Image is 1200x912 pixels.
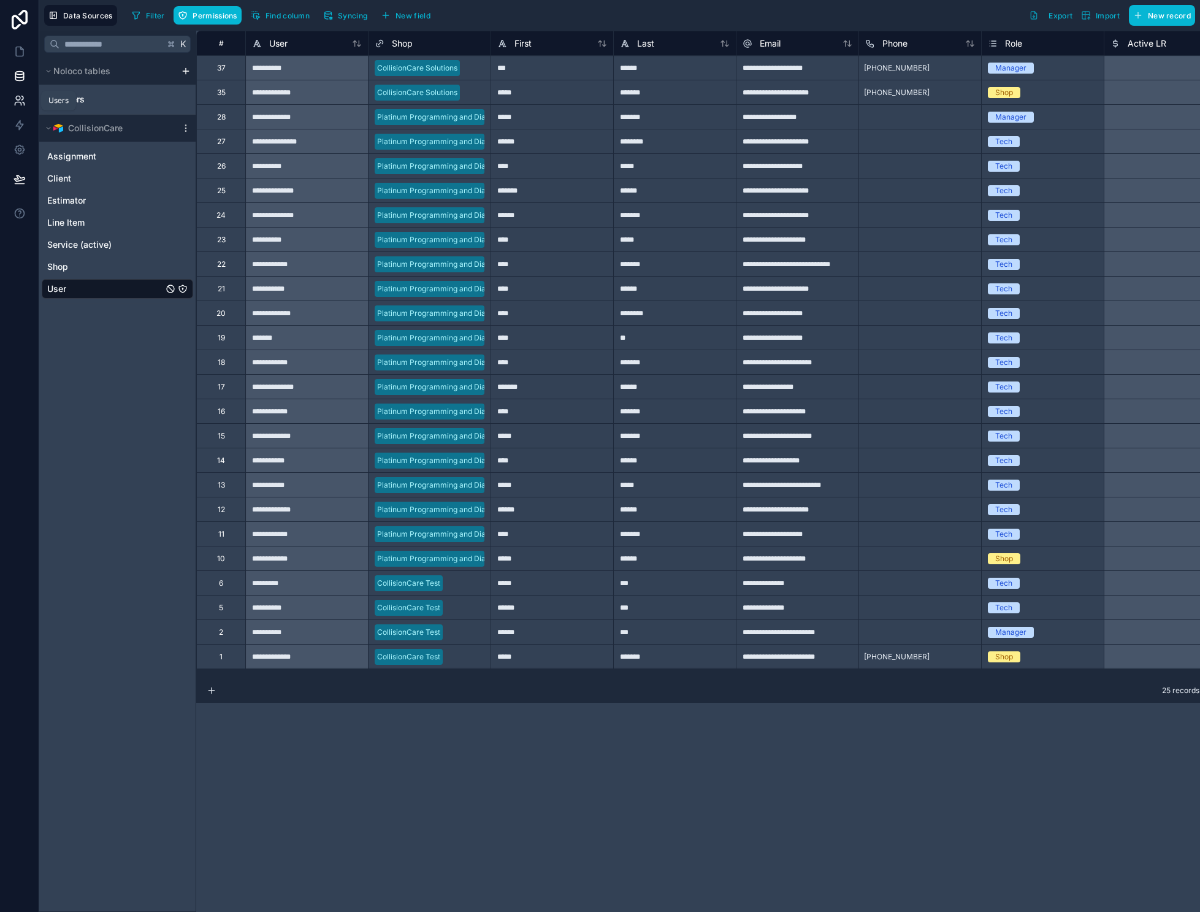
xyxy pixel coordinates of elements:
div: 23 [217,235,226,245]
div: 21 [218,284,225,294]
div: Platinum Programming and Diagnostics [377,185,514,196]
div: Platinum Programming and Diagnostics [377,112,514,123]
div: Platinum Programming and Diagnostics [377,455,514,466]
div: 28 [217,112,226,122]
div: 5 [219,603,223,613]
div: 16 [218,407,225,416]
div: 26 [217,161,226,171]
div: Platinum Programming and Diagnostics [377,136,514,147]
div: 10 [217,554,225,564]
div: Platinum Programming and Diagnostics [377,210,514,221]
div: Shop [995,87,1013,98]
div: # [206,39,236,48]
div: Tech [995,283,1012,294]
div: Manager [995,63,1026,74]
div: Platinum Programming and Diagnostics [377,161,514,172]
span: User [269,37,288,50]
div: 37 [217,63,226,73]
a: Syncing [319,6,376,25]
span: 25 records [1162,686,1199,695]
div: Platinum Programming and Diagnostics [377,431,514,442]
button: New record [1129,5,1195,26]
a: Permissions [174,6,246,25]
div: Tech [995,602,1012,613]
div: Shop [995,553,1013,564]
div: Users [48,96,69,105]
div: Tech [995,210,1012,221]
span: [PHONE_NUMBER] [864,63,930,73]
span: Find column [266,11,310,20]
div: CollisionCare Solutions [377,87,457,98]
div: 15 [218,431,225,441]
div: Tech [995,234,1012,245]
div: 13 [218,480,225,490]
span: K [179,40,188,48]
div: Platinum Programming and Diagnostics [377,308,514,319]
a: New record [1124,5,1195,26]
span: Active LR [1128,37,1166,50]
div: Platinum Programming and Diagnostics [377,480,514,491]
span: Filter [146,11,165,20]
div: Tech [995,357,1012,368]
span: Syncing [338,11,367,20]
button: Export [1025,5,1077,26]
div: 14 [217,456,225,466]
div: Platinum Programming and Diagnostics [377,504,514,515]
span: Export [1049,11,1072,20]
div: Tech [995,381,1012,393]
div: 35 [217,88,226,98]
div: CollisionCare Test [377,578,440,589]
button: Permissions [174,6,241,25]
div: Platinum Programming and Diagnostics [377,406,514,417]
span: First [514,37,532,50]
div: 17 [218,382,225,392]
div: 2 [219,627,223,637]
div: 25 [217,186,226,196]
span: Email [760,37,781,50]
button: Syncing [319,6,372,25]
div: Platinum Programming and Diagnostics [377,332,514,343]
div: Platinum Programming and Diagnostics [377,381,514,393]
div: 22 [217,259,226,269]
span: [PHONE_NUMBER] [864,652,930,662]
div: CollisionCare Test [377,651,440,662]
span: Shop [392,37,413,50]
div: Tech [995,480,1012,491]
div: 24 [216,210,226,220]
button: Data Sources [44,5,117,26]
span: Phone [882,37,908,50]
div: Shop [995,651,1013,662]
div: CollisionCare Solutions [377,63,457,74]
div: Tech [995,332,1012,343]
span: Permissions [193,11,237,20]
div: Manager [995,112,1026,123]
button: Filter [127,6,169,25]
span: New record [1148,11,1191,20]
span: Last [637,37,654,50]
div: 18 [218,358,225,367]
div: Tech [995,529,1012,540]
div: Platinum Programming and Diagnostics [377,283,514,294]
span: Data Sources [63,11,113,20]
div: Tech [995,161,1012,172]
div: 11 [218,529,224,539]
div: CollisionCare Test [377,627,440,638]
div: 20 [216,308,226,318]
span: Role [1005,37,1022,50]
span: New field [396,11,430,20]
div: Platinum Programming and Diagnostics [377,529,514,540]
div: Tech [995,431,1012,442]
div: 1 [220,652,223,662]
span: Import [1096,11,1120,20]
div: Manager [995,627,1026,638]
div: 12 [218,505,225,515]
div: Tech [995,455,1012,466]
div: 27 [217,137,226,147]
div: Platinum Programming and Diagnostics [377,234,514,245]
button: Import [1077,5,1124,26]
div: Tech [995,578,1012,589]
div: Tech [995,185,1012,196]
div: Platinum Programming and Diagnostics [377,259,514,270]
div: Tech [995,308,1012,319]
button: Find column [246,6,314,25]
